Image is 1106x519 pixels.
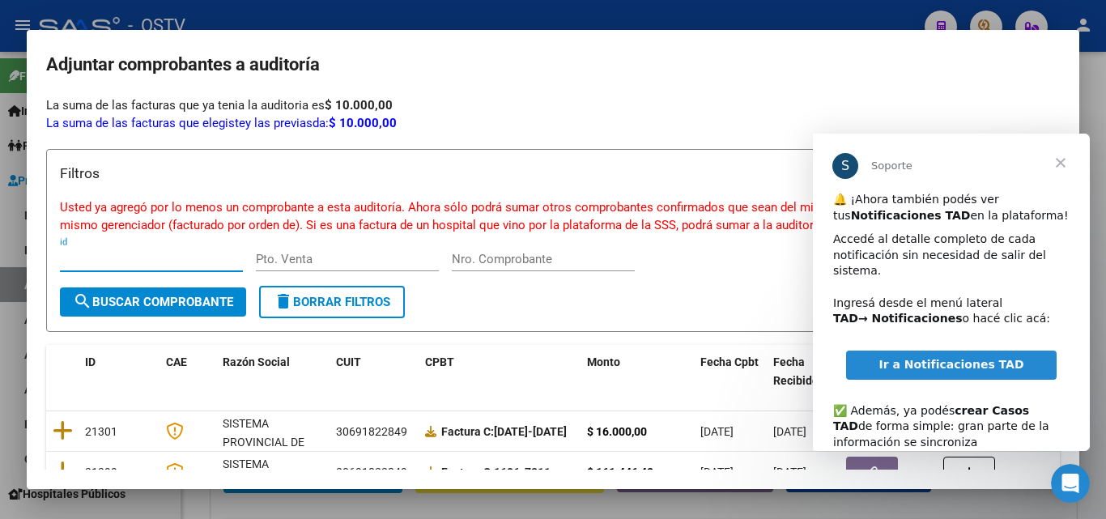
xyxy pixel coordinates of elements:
[425,355,454,368] span: CPBT
[441,466,551,479] strong: 1606-7311
[85,466,117,479] span: 21299
[20,253,257,364] div: ✅ Además, ya podés de forma simple: gran parte de la información se sincroniza automáticamente y ...
[325,98,393,113] strong: $ 10.000,00
[694,345,767,398] datatable-header-cell: Fecha Cpbt
[773,425,806,438] span: [DATE]
[259,286,405,318] button: Borrar Filtros
[441,425,494,438] span: Factura C:
[46,49,1060,80] h2: Adjuntar comprobantes a auditoría
[73,291,92,311] mat-icon: search
[85,355,96,368] span: ID
[46,96,1060,115] div: La suma de las facturas que ya tenia la auditoria es
[60,287,246,317] button: Buscar Comprobante
[245,116,313,130] span: y las previas
[160,345,216,398] datatable-header-cell: CAE
[419,345,581,398] datatable-header-cell: CPBT
[587,355,620,368] span: Monto
[773,355,819,387] span: Fecha Recibido
[329,116,397,130] strong: $ 10.000,00
[216,345,330,398] datatable-header-cell: Razón Social
[60,163,1046,184] h3: Filtros
[767,345,840,398] datatable-header-cell: Fecha Recibido
[274,295,390,309] span: Borrar Filtros
[336,425,407,438] span: 30691822849
[336,355,361,368] span: CUIT
[79,345,160,398] datatable-header-cell: ID
[73,295,233,309] span: Buscar Comprobante
[587,425,647,438] strong: $ 16.000,00
[223,355,290,368] span: Razón Social
[60,198,1046,235] p: Usted ya agregó por lo menos un comprobante a esta auditoría. Ahora sólo podrá sumar otros compro...
[330,345,419,398] datatable-header-cell: CUIT
[581,345,694,398] datatable-header-cell: Monto
[166,355,187,368] span: CAE
[85,425,117,438] span: 21301
[1051,464,1090,503] iframe: Intercom live chat
[223,415,323,470] div: SISTEMA PROVINCIAL DE SALUD
[223,455,323,510] div: SISTEMA PROVINCIAL DE SALUD
[700,425,734,438] span: [DATE]
[587,466,653,479] strong: $ 161.446,43
[336,466,407,479] span: 30691822849
[813,134,1090,451] iframe: Intercom live chat mensaje
[46,116,397,130] span: La suma de las facturas que elegiste da:
[441,425,567,438] strong: [DATE]-[DATE]
[773,466,806,479] span: [DATE]
[700,466,734,479] span: [DATE]
[700,355,759,368] span: Fecha Cpbt
[274,291,293,311] mat-icon: delete
[441,466,494,479] span: Factura C:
